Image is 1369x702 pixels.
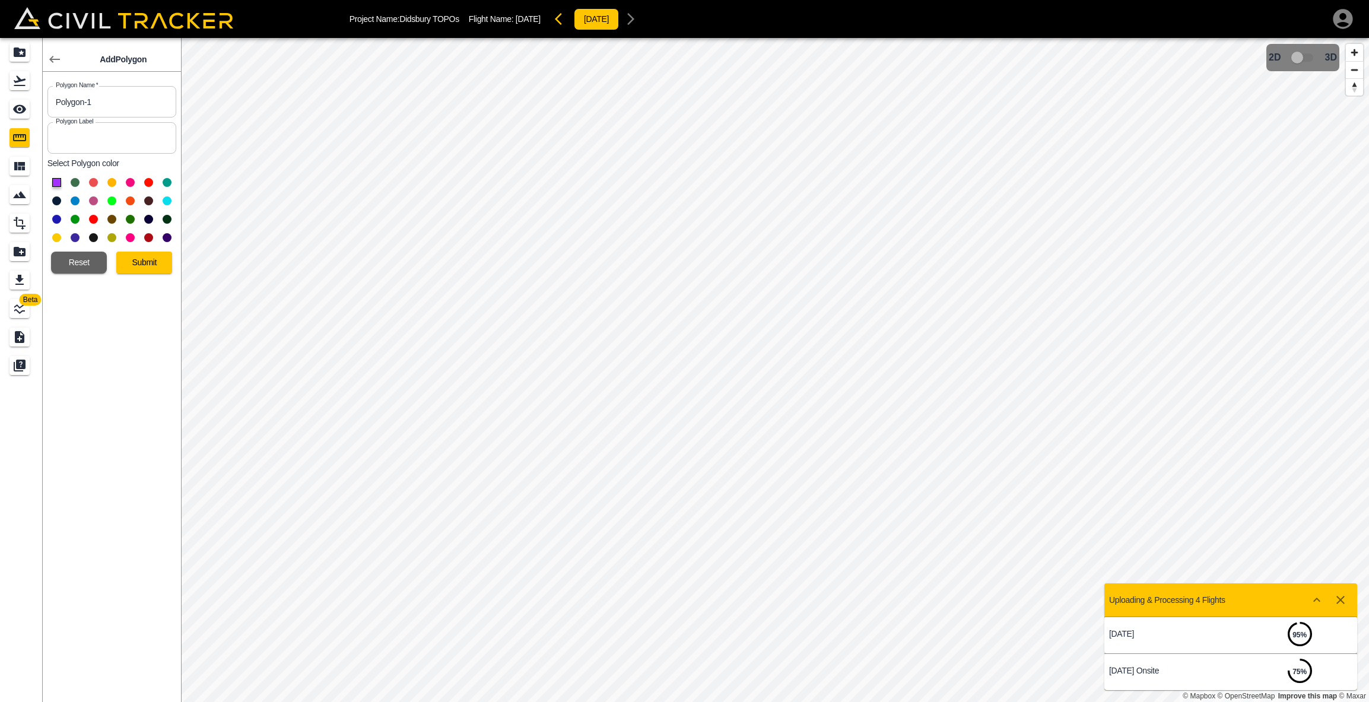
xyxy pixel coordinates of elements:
[1292,668,1307,676] strong: 75 %
[14,7,233,30] img: Civil Tracker
[1325,52,1337,63] span: 3D
[1269,52,1281,63] span: 2D
[1183,692,1215,700] a: Mapbox
[1346,61,1363,78] button: Zoom out
[350,14,459,24] p: Project Name: Didsbury TOPOs
[1218,692,1275,700] a: OpenStreetMap
[1346,78,1363,96] button: Reset bearing to north
[574,8,619,30] button: [DATE]
[1278,692,1337,700] a: Map feedback
[181,38,1369,702] canvas: Map
[1339,692,1366,700] a: Maxar
[1305,588,1329,612] button: Show more
[1109,595,1225,605] p: Uploading & Processing 4 Flights
[1109,666,1231,675] p: [DATE] Onsite
[1292,631,1307,639] strong: 95 %
[1286,46,1320,69] span: 3D model not uploaded yet
[516,14,541,24] span: [DATE]
[469,14,541,24] p: Flight Name:
[1109,629,1231,639] p: [DATE]
[1346,44,1363,61] button: Zoom in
